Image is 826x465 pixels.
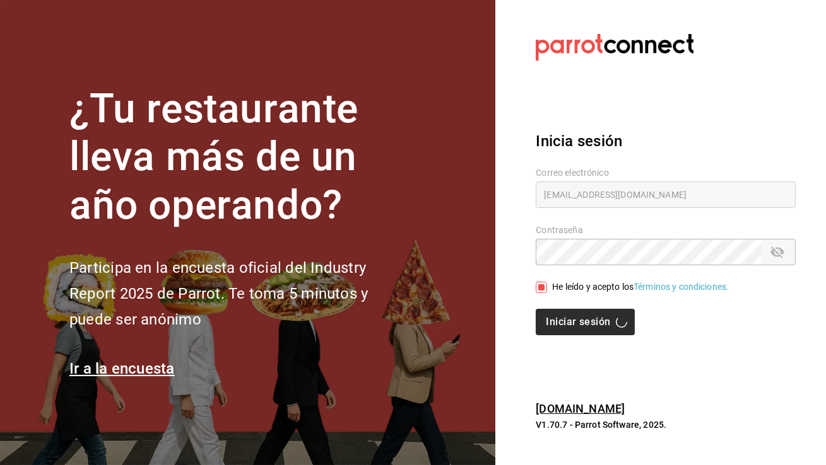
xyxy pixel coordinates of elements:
[69,255,410,332] h2: Participa en la encuesta oficial del Industry Report 2025 de Parrot. Te toma 5 minutos y puede se...
[536,181,796,208] input: Ingresa tu correo electrónico
[536,130,796,152] h3: Inicia sesión
[536,226,796,234] label: Contraseña
[634,282,729,292] a: Términos y condiciones.
[69,360,175,377] a: Ir a la encuesta
[69,85,410,230] h1: ¿Tu restaurante lleva más de un año operando?
[552,280,729,294] div: He leído y acepto los
[536,168,796,177] label: Correo electrónico
[536,402,625,415] a: [DOMAIN_NAME]
[536,418,796,431] p: V1.70.7 - Parrot Software, 2025.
